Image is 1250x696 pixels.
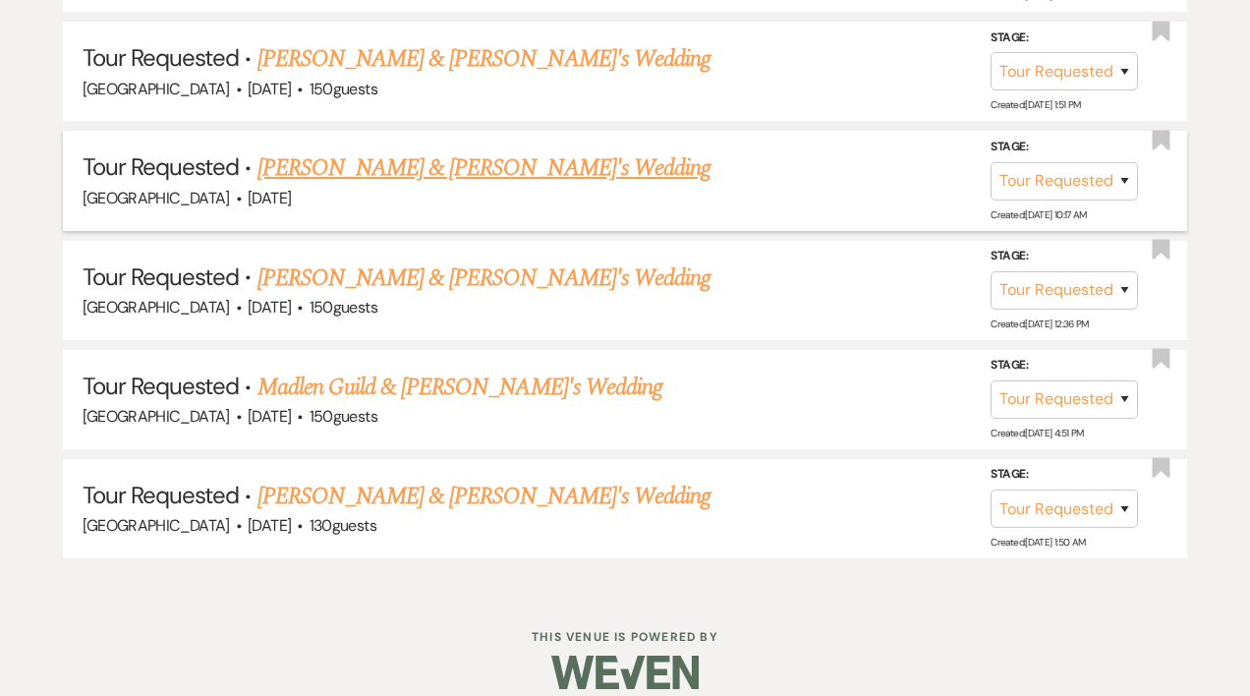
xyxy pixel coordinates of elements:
[83,151,240,182] span: Tour Requested
[991,355,1138,377] label: Stage:
[991,464,1138,486] label: Stage:
[83,515,230,536] span: [GEOGRAPHIC_DATA]
[248,297,291,318] span: [DATE]
[991,536,1085,549] span: Created: [DATE] 1:50 AM
[310,297,377,318] span: 150 guests
[83,371,240,401] span: Tour Requested
[991,246,1138,267] label: Stage:
[257,150,711,186] a: [PERSON_NAME] & [PERSON_NAME]'s Wedding
[83,297,230,318] span: [GEOGRAPHIC_DATA]
[257,41,711,77] a: [PERSON_NAME] & [PERSON_NAME]'s Wedding
[248,515,291,536] span: [DATE]
[248,79,291,99] span: [DATE]
[83,406,230,427] span: [GEOGRAPHIC_DATA]
[257,479,711,514] a: [PERSON_NAME] & [PERSON_NAME]'s Wedding
[991,207,1086,220] span: Created: [DATE] 10:17 AM
[991,98,1080,111] span: Created: [DATE] 1:51 PM
[991,427,1083,439] span: Created: [DATE] 4:51 PM
[310,515,376,536] span: 130 guests
[310,406,377,427] span: 150 guests
[83,480,240,510] span: Tour Requested
[991,137,1138,158] label: Stage:
[991,28,1138,49] label: Stage:
[248,188,291,208] span: [DATE]
[310,79,377,99] span: 150 guests
[83,188,230,208] span: [GEOGRAPHIC_DATA]
[257,370,663,405] a: Madlen Guild & [PERSON_NAME]'s Wedding
[257,261,711,296] a: [PERSON_NAME] & [PERSON_NAME]'s Wedding
[83,42,240,73] span: Tour Requested
[248,406,291,427] span: [DATE]
[83,79,230,99] span: [GEOGRAPHIC_DATA]
[991,318,1088,330] span: Created: [DATE] 12:36 PM
[83,261,240,292] span: Tour Requested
